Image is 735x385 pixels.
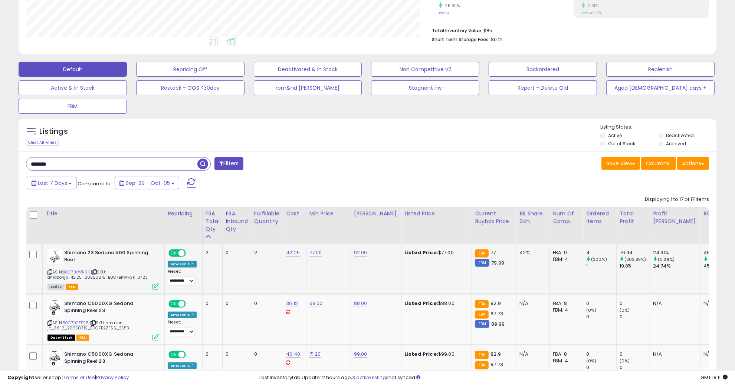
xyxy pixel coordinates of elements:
[19,99,127,114] button: FBM
[47,300,62,315] img: 41TzcV6RLVL._SL40_.jpg
[608,140,635,147] label: Out of Stock
[226,249,245,256] div: 0
[475,249,489,258] small: FBA
[553,358,577,364] div: FBM: 4
[475,351,489,359] small: FBA
[354,210,398,218] div: [PERSON_NAME]
[624,256,646,262] small: (303.88%)
[226,351,245,358] div: 0
[286,351,300,358] a: 40.40
[586,307,597,313] small: (0%)
[404,300,466,307] div: $88.00
[703,351,728,358] div: N/A
[703,263,734,269] div: 45.09%
[582,11,602,15] small: Prev: 43.65%
[666,140,686,147] label: Archived
[653,210,697,225] div: Profit [PERSON_NAME]
[442,3,460,9] small: 25.00%
[47,320,129,331] span: | SKU: amazon jp_36.12_20250312_B0C7B2ZFS5_2553
[620,351,650,358] div: 0
[606,62,715,77] button: Replenish
[519,300,544,307] div: N/A
[38,179,67,187] span: Last 7 Days
[606,80,715,95] button: Aged [DEMOGRAPHIC_DATA] days +
[553,300,577,307] div: FBA: 8
[47,249,159,289] div: ASIN:
[254,249,277,256] div: 2
[168,261,197,268] div: Amazon AI *
[475,300,489,308] small: FBA
[136,62,245,77] button: Repricing Off
[309,351,321,358] a: 71.20
[653,351,695,358] div: N/A
[226,300,245,307] div: 0
[553,307,577,313] div: FBM: 4
[63,320,89,326] a: B0C7B2ZFS5
[64,300,154,316] b: Shimano C5000XG Sedona Spinning Reel 23
[646,160,669,167] span: Columns
[475,361,489,369] small: FBA
[96,374,129,381] a: Privacy Policy
[586,313,616,320] div: 0
[586,210,613,225] div: Ordered Items
[254,62,362,77] button: Deactivated & In Stock
[286,249,300,256] a: 42.25
[47,300,159,340] div: ASIN:
[66,284,78,290] span: FBA
[490,351,501,358] span: 82.9
[432,27,482,34] b: Total Inventory Value:
[601,157,640,170] button: Save View
[490,300,501,307] span: 82.9
[491,321,505,328] span: 89.99
[620,249,650,256] div: 76.94
[136,80,245,95] button: Restock - OOS <30day
[286,210,303,218] div: Cost
[585,3,598,9] small: 2.61%
[490,249,496,256] span: 77
[490,310,503,317] span: 87.73
[404,249,466,256] div: $77.00
[27,177,76,189] button: Last 7 Days
[185,250,197,256] span: OFF
[46,210,161,218] div: Title
[653,263,700,269] div: 24.74%
[586,300,616,307] div: 0
[703,249,734,256] div: 45.53%
[641,157,676,170] button: Columns
[168,269,197,286] div: Preset:
[169,250,178,256] span: ON
[491,36,502,43] span: $0.21
[47,284,65,290] span: All listings currently available for purchase on Amazon
[47,335,75,341] span: All listings that are currently out of stock and unavailable for purchase on Amazon
[475,210,513,225] div: Current Buybox Price
[286,300,298,307] a: 36.12
[703,300,728,307] div: N/A
[620,210,647,225] div: Total Profit
[620,358,630,364] small: (0%)
[489,80,597,95] button: Report - Delete Old
[19,80,127,95] button: Active & In Stock
[475,259,489,267] small: FBM
[475,311,489,319] small: FBA
[254,210,280,225] div: Fulfillable Quantity
[475,320,489,328] small: FBM
[666,132,694,139] label: Deactivated
[439,11,449,15] small: Prev: 4
[620,263,650,269] div: 19.05
[206,210,220,233] div: FBA Total Qty
[168,210,199,218] div: Repricing
[168,320,197,336] div: Preset:
[78,180,112,187] span: Compared to:
[309,249,322,256] a: 77.00
[206,300,217,307] div: 0
[404,351,466,358] div: $99.00
[185,301,197,307] span: OFF
[352,374,388,381] a: 3 active listings
[658,256,675,262] small: (0.69%)
[309,300,323,307] a: 69.00
[354,249,367,256] a: 92.00
[19,62,127,77] button: Default
[7,374,129,381] div: seller snap | |
[7,374,35,381] strong: Copyright
[432,36,490,43] b: Short Term Storage Fees:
